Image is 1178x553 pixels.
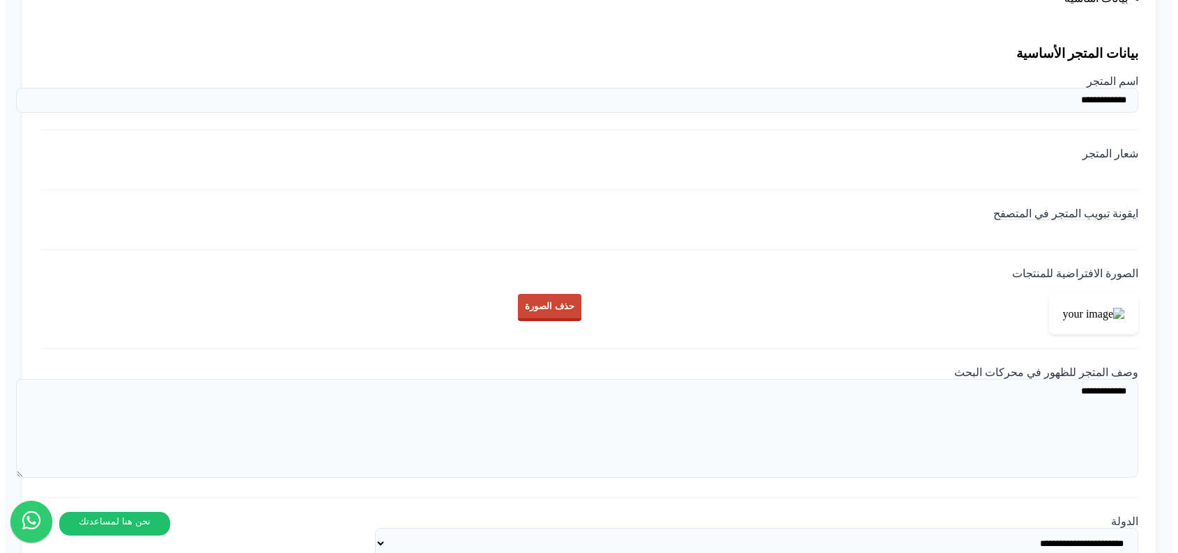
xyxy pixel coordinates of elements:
label: وصف المتجر للظهور في محركات البحث [954,366,1138,378]
h3: بيانات المتجر الأساسية [40,46,1138,61]
img: your image [1049,294,1138,334]
span: الصورة الافتراضية للمنتجات [1012,267,1138,279]
span: ايقونة تبويب المتجر في المتصفح [993,208,1138,220]
button: حذف الصورة [518,294,581,321]
label: شعار المتجر [1083,148,1138,159]
label: الدولة [1111,515,1138,527]
label: اسم المتجر [1087,75,1138,87]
